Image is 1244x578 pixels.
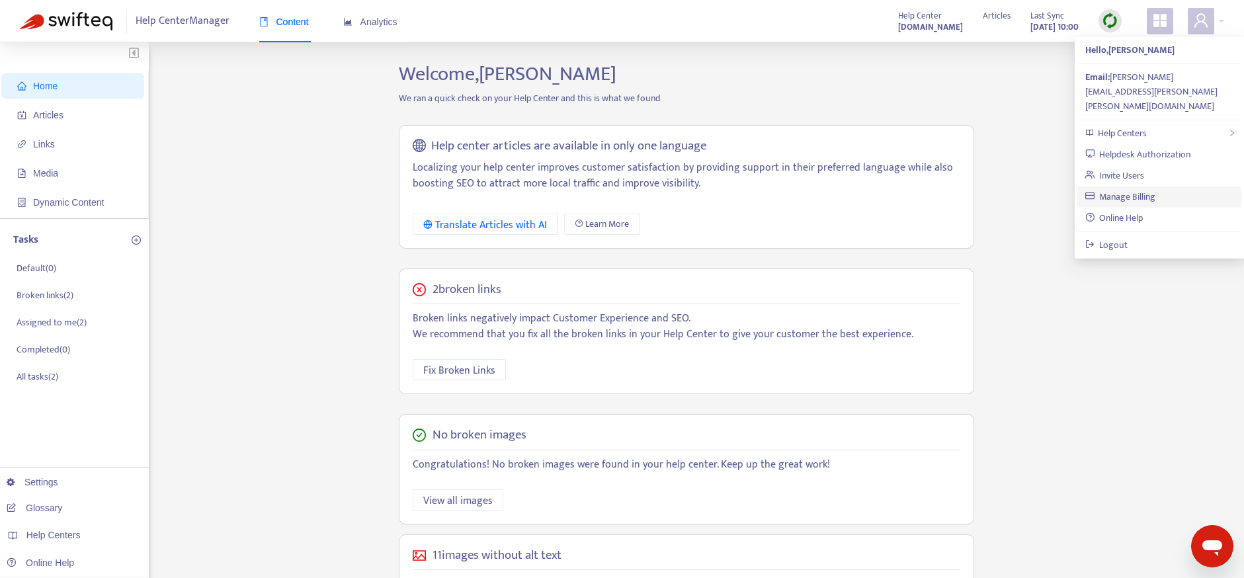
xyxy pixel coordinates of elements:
span: Media [33,168,58,179]
span: picture [413,549,426,562]
h5: No broken images [433,428,526,443]
a: Learn More [564,214,640,235]
span: area-chart [343,17,352,26]
h5: 11 images without alt text [433,548,561,563]
strong: [DATE] 10:00 [1030,20,1079,34]
span: Learn More [585,217,629,231]
strong: [DOMAIN_NAME] [898,20,963,34]
span: global [413,139,426,154]
span: plus-circle [132,235,141,245]
a: Online Help [7,557,74,568]
span: Help Center [898,9,942,23]
a: Invite Users [1085,168,1145,183]
span: Help Centers [1098,126,1147,141]
span: Dynamic Content [33,197,104,208]
p: Assigned to me ( 2 ) [17,315,87,329]
span: Articles [33,110,63,120]
p: Broken links ( 2 ) [17,288,73,302]
a: Settings [7,477,58,487]
a: Logout [1085,237,1128,253]
button: Translate Articles with AI [413,214,558,235]
span: Fix Broken Links [423,362,495,379]
img: Swifteq [20,12,112,30]
span: View all images [423,493,493,509]
span: Links [33,139,55,149]
h5: Help center articles are available in only one language [431,139,706,154]
p: We ran a quick check on your Help Center and this is what we found [389,91,984,105]
span: Articles [983,9,1011,23]
h5: 2 broken links [433,282,501,298]
a: Manage Billing [1085,189,1156,204]
span: appstore [1152,13,1168,28]
span: Last Sync [1030,9,1064,23]
span: user [1193,13,1209,28]
p: Congratulations! No broken images were found in your help center. Keep up the great work! [413,457,960,473]
span: right [1228,129,1236,137]
p: Completed ( 0 ) [17,343,70,356]
span: file-image [17,169,26,178]
span: account-book [17,110,26,120]
span: Help Center Manager [136,9,229,34]
strong: Email: [1085,69,1110,85]
iframe: Button to launch messaging window [1191,525,1233,567]
span: Content [259,17,309,27]
span: check-circle [413,429,426,442]
img: sync.dc5367851b00ba804db3.png [1102,13,1118,29]
a: Glossary [7,503,62,513]
span: book [259,17,269,26]
a: [DOMAIN_NAME] [898,19,963,34]
span: Home [33,81,58,91]
a: Online Help [1085,210,1143,226]
span: close-circle [413,283,426,296]
span: Welcome, [PERSON_NAME] [399,58,616,91]
strong: Hello, [PERSON_NAME] [1085,42,1175,58]
p: Broken links negatively impact Customer Experience and SEO. We recommend that you fix all the bro... [413,311,960,343]
button: Fix Broken Links [413,359,506,380]
p: Localizing your help center improves customer satisfaction by providing support in their preferre... [413,160,960,192]
span: container [17,198,26,207]
p: Tasks [13,232,38,248]
div: Translate Articles with AI [423,217,547,233]
p: All tasks ( 2 ) [17,370,58,384]
span: Help Centers [26,530,81,540]
a: Helpdesk Authorization [1085,147,1191,162]
span: link [17,140,26,149]
span: home [17,81,26,91]
p: Default ( 0 ) [17,261,56,275]
div: [PERSON_NAME][EMAIL_ADDRESS][PERSON_NAME][PERSON_NAME][DOMAIN_NAME] [1085,70,1233,114]
span: Analytics [343,17,397,27]
button: View all images [413,489,503,511]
